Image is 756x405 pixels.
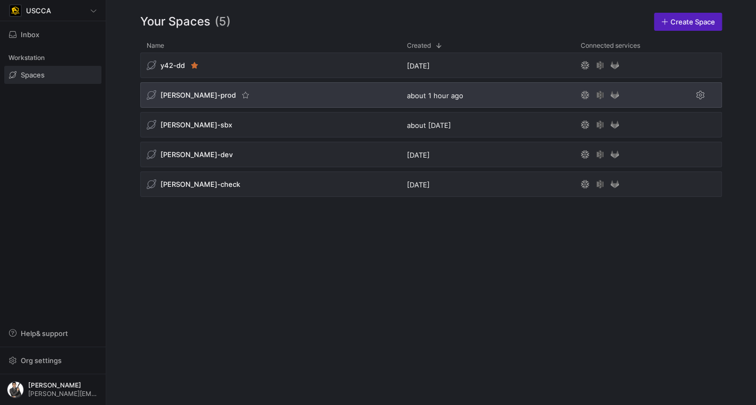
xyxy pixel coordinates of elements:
[21,329,68,338] span: Help & support
[26,6,51,15] span: USCCA
[140,82,722,112] div: Press SPACE to select this row.
[4,66,101,84] a: Spaces
[670,18,715,26] span: Create Space
[4,351,101,369] button: Org settings
[21,30,39,39] span: Inbox
[140,112,722,142] div: Press SPACE to select this row.
[147,42,164,49] span: Name
[407,180,430,189] span: [DATE]
[21,356,62,365] span: Org settings
[407,42,431,49] span: Created
[140,142,722,171] div: Press SPACE to select this row.
[4,50,101,66] div: Workstation
[4,357,101,366] a: Org settings
[4,324,101,342] button: Help& support
[7,381,24,398] img: https://storage.googleapis.com/y42-prod-data-exchange/images/eavvdt3BI1mUL5aTwIpAt5MuNEaIUcQWfwmP...
[140,13,210,31] span: Your Spaces
[160,120,232,129] span: [PERSON_NAME]-sbx
[140,53,722,82] div: Press SPACE to select this row.
[28,390,99,398] span: [PERSON_NAME][EMAIL_ADDRESS][PERSON_NAME][DOMAIN_NAME]
[654,13,722,31] a: Create Space
[581,42,640,49] span: Connected services
[407,151,430,159] span: [DATE]
[160,150,233,159] span: [PERSON_NAME]-dev
[160,180,240,188] span: [PERSON_NAME]-check
[160,61,185,70] span: y42-dd
[4,25,101,44] button: Inbox
[407,121,451,130] span: about [DATE]
[4,378,101,401] button: https://storage.googleapis.com/y42-prod-data-exchange/images/eavvdt3BI1mUL5aTwIpAt5MuNEaIUcQWfwmP...
[21,71,45,79] span: Spaces
[28,382,99,389] span: [PERSON_NAME]
[215,13,231,31] span: (5)
[407,62,430,70] span: [DATE]
[407,91,463,100] span: about 1 hour ago
[160,91,236,99] span: [PERSON_NAME]-prod
[140,171,722,201] div: Press SPACE to select this row.
[10,5,21,16] img: https://storage.googleapis.com/y42-prod-data-exchange/images/uAsz27BndGEK0hZWDFeOjoxA7jCwgK9jE472...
